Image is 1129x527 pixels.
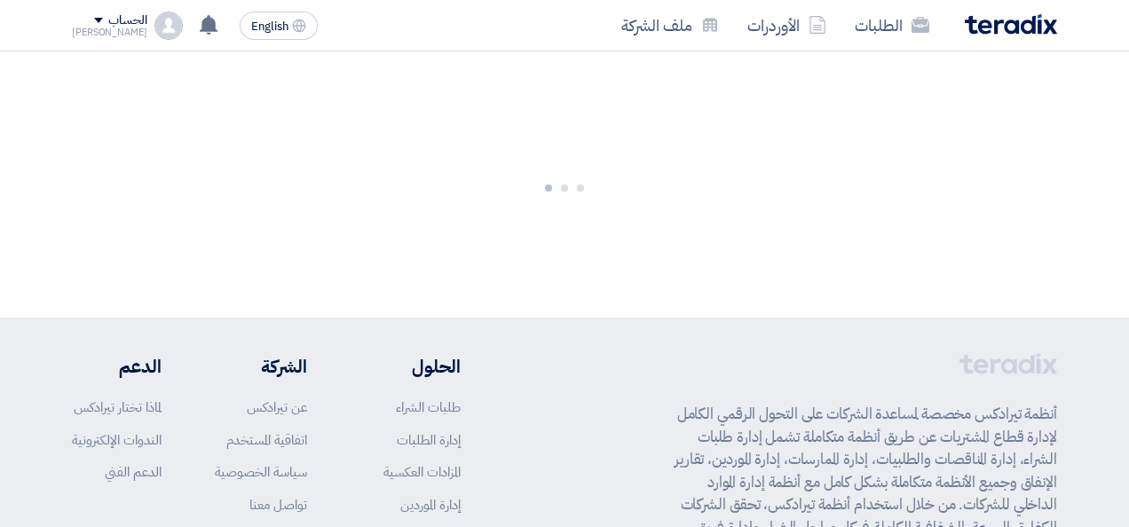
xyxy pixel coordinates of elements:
div: [PERSON_NAME] [72,28,147,37]
span: English [251,20,288,33]
a: الدعم الفني [105,462,162,482]
a: المزادات العكسية [383,462,461,482]
a: سياسة الخصوصية [215,462,307,482]
a: إدارة الطلبات [397,430,461,450]
a: اتفاقية المستخدم [226,430,307,450]
li: الحلول [360,353,461,380]
a: طلبات الشراء [396,397,461,417]
a: الندوات الإلكترونية [72,430,162,450]
img: profile_test.png [154,12,183,40]
a: لماذا تختار تيرادكس [74,397,162,417]
div: الحساب [108,13,146,28]
a: عن تيرادكس [247,397,307,417]
img: Teradix logo [965,14,1057,35]
a: تواصل معنا [249,495,307,515]
a: إدارة الموردين [400,495,461,515]
button: English [240,12,318,40]
li: الدعم [72,353,162,380]
a: ملف الشركة [607,4,733,46]
a: الطلبات [841,4,943,46]
li: الشركة [215,353,307,380]
a: الأوردرات [733,4,841,46]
